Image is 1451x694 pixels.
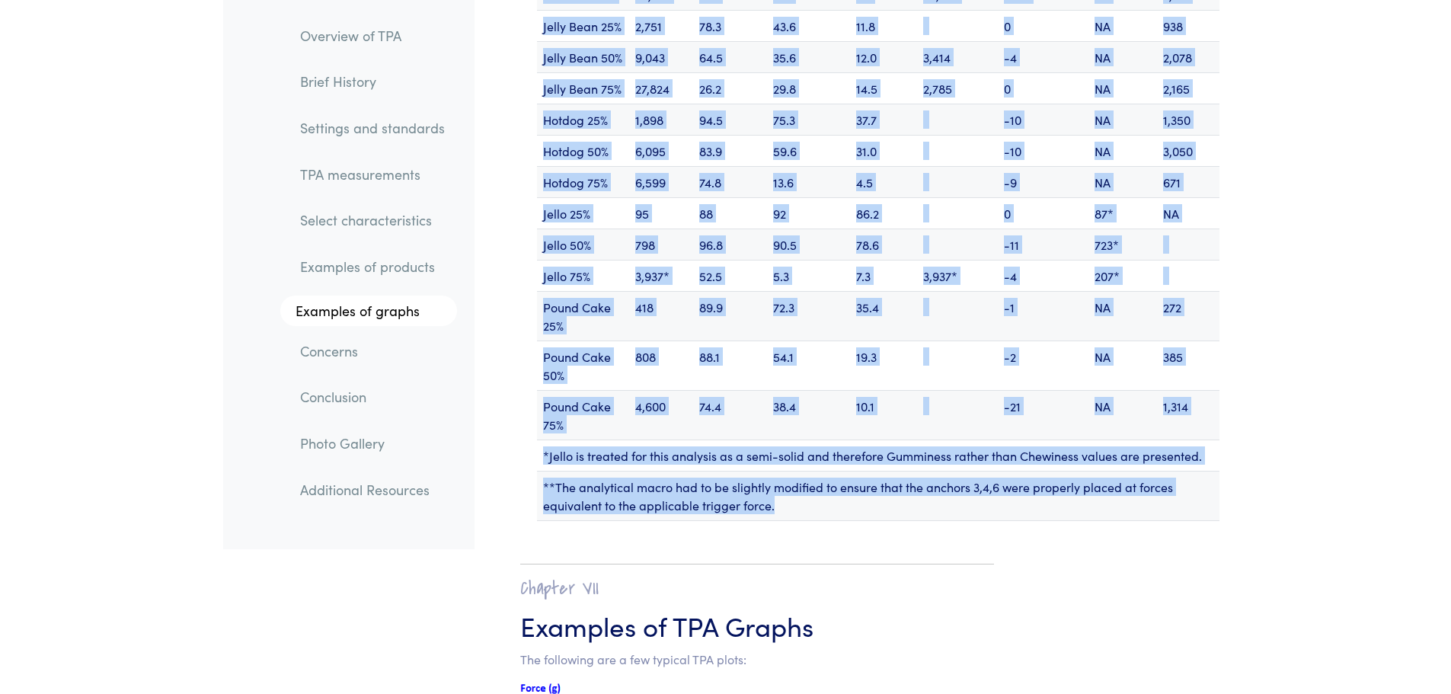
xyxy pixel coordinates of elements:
[1088,135,1156,166] td: NA
[537,341,629,390] td: Pound Cake 50%
[767,41,850,72] td: 35.6
[767,390,850,440] td: 38.4
[850,10,917,41] td: 11.8
[850,166,917,197] td: 4.5
[850,291,917,341] td: 35.4
[288,380,457,415] a: Conclusion
[629,41,693,72] td: 9,043
[850,72,917,104] td: 14.5
[537,72,629,104] td: Jelly Bean 75%
[537,41,629,72] td: Jelly Bean 50%
[693,166,767,197] td: 74.8
[998,390,1088,440] td: -21
[1157,72,1219,104] td: 2,165
[767,197,850,229] td: 92
[537,260,629,291] td: Jello 75%
[537,104,629,135] td: Hotdog 25%
[629,260,693,291] td: 3,937*
[767,10,850,41] td: 43.6
[629,390,693,440] td: 4,600
[629,166,693,197] td: 6,599
[998,166,1088,197] td: -9
[998,260,1088,291] td: -4
[998,41,1088,72] td: -4
[1157,10,1219,41] td: 938
[288,18,457,53] a: Overview of TPA
[288,203,457,238] a: Select characteristics
[288,110,457,146] a: Settings and standards
[1157,291,1219,341] td: 272
[767,229,850,260] td: 90.5
[537,135,629,166] td: Hotdog 50%
[917,72,998,104] td: 2,785
[629,135,693,166] td: 6,095
[1088,104,1156,135] td: NA
[767,72,850,104] td: 29.8
[767,341,850,390] td: 54.1
[767,166,850,197] td: 13.6
[767,260,850,291] td: 5.3
[1088,341,1156,390] td: NA
[537,197,629,229] td: Jello 25%
[850,197,917,229] td: 86.2
[1088,10,1156,41] td: NA
[917,41,998,72] td: 3,414
[1088,41,1156,72] td: NA
[288,472,457,507] a: Additional Resources
[767,135,850,166] td: 59.6
[693,10,767,41] td: 78.3
[850,229,917,260] td: 78.6
[1157,135,1219,166] td: 3,050
[693,197,767,229] td: 88
[850,341,917,390] td: 19.3
[693,72,767,104] td: 26.2
[998,291,1088,341] td: -1
[629,229,693,260] td: 798
[1157,166,1219,197] td: 671
[693,41,767,72] td: 64.5
[1088,390,1156,440] td: NA
[850,135,917,166] td: 31.0
[998,10,1088,41] td: 0
[537,440,1219,471] td: *Jello is treated for this analysis as a semi-solid and therefore Gumminess rather than Chewiness...
[629,197,693,229] td: 95
[520,577,995,600] h2: Chapter VII
[288,250,457,285] a: Examples of products
[629,104,693,135] td: 1,898
[520,650,995,670] p: The following are a few typical TPA plots:
[998,197,1088,229] td: 0
[537,229,629,260] td: Jello 50%
[998,72,1088,104] td: 0
[537,390,629,440] td: Pound Cake 75%
[998,341,1088,390] td: -2
[693,390,767,440] td: 74.4
[998,104,1088,135] td: -10
[280,296,457,326] a: Examples of graphs
[1088,291,1156,341] td: NA
[288,334,457,369] a: Concerns
[629,291,693,341] td: 418
[998,229,1088,260] td: -11
[1157,341,1219,390] td: 385
[537,291,629,341] td: Pound Cake 25%
[1088,166,1156,197] td: NA
[693,135,767,166] td: 83.9
[537,166,629,197] td: Hotdog 75%
[537,10,629,41] td: Jelly Bean 25%
[629,341,693,390] td: 808
[1157,41,1219,72] td: 2,078
[629,10,693,41] td: 2,751
[1157,390,1219,440] td: 1,314
[850,41,917,72] td: 12.0
[1088,72,1156,104] td: NA
[767,291,850,341] td: 72.3
[767,104,850,135] td: 75.3
[288,426,457,461] a: Photo Gallery
[693,341,767,390] td: 88.1
[850,104,917,135] td: 37.7
[850,390,917,440] td: 10.1
[693,291,767,341] td: 89.9
[693,229,767,260] td: 96.8
[537,471,1219,520] td: **The analytical macro had to be slightly modified to ensure that the anchors 3,4,6 were properly...
[520,606,995,644] h3: Examples of TPA Graphs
